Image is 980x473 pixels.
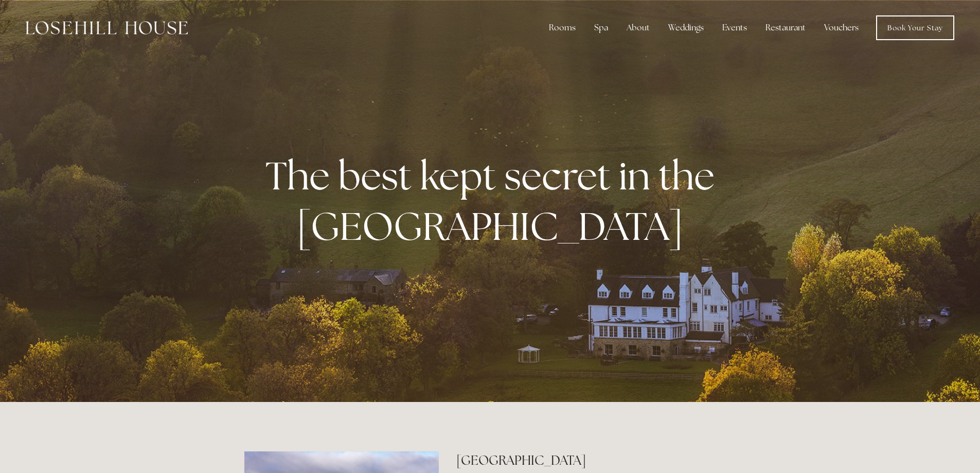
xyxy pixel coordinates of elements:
[265,150,723,251] strong: The best kept secret in the [GEOGRAPHIC_DATA]
[660,17,712,38] div: Weddings
[618,17,658,38] div: About
[586,17,616,38] div: Spa
[714,17,755,38] div: Events
[757,17,814,38] div: Restaurant
[876,15,954,40] a: Book Your Stay
[816,17,867,38] a: Vouchers
[456,451,736,469] h2: [GEOGRAPHIC_DATA]
[26,21,188,34] img: Losehill House
[541,17,584,38] div: Rooms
